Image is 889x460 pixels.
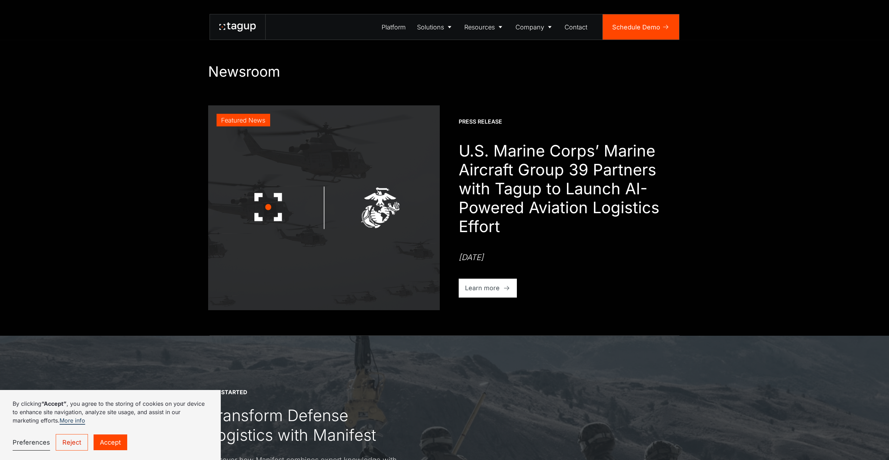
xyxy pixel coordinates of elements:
a: Solutions [411,14,459,40]
a: Company [510,14,559,40]
a: Preferences [13,434,50,451]
a: Reject [56,434,88,451]
a: Accept [94,434,127,450]
div: Get Started [208,389,247,396]
div: Press Release [459,118,502,126]
p: By clicking , you agree to the storing of cookies on your device to enhance site navigation, anal... [13,399,208,425]
div: [DATE] [459,252,484,263]
div: Featured News [221,116,265,125]
a: Schedule Demo [603,14,679,40]
a: Contact [559,14,593,40]
strong: “Accept” [41,400,67,407]
a: More info [60,417,85,425]
div: Learn more [465,283,500,293]
a: Learn more [459,279,517,298]
a: Featured News [208,105,440,310]
div: Resources [464,22,495,32]
div: Company [515,22,544,32]
a: Platform [376,14,412,40]
h1: U.S. Marine Corps’ Marine Aircraft Group 39 Partners with Tagup to Launch AI-Powered Aviation Log... [459,141,681,236]
div: Platform [382,22,406,32]
div: Solutions [417,22,444,32]
div: Transform Defense Logistics with Manifest [208,406,397,445]
div: Contact [565,22,587,32]
div: Schedule Demo [612,22,660,32]
a: Resources [459,14,510,40]
h1: Newsroom [208,63,681,80]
